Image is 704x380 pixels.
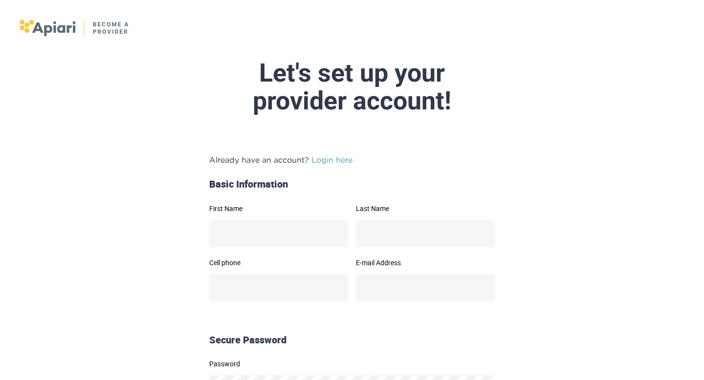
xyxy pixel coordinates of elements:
label: Last Name [356,205,495,212]
label: E-mail Address [356,259,495,266]
label: First Name [209,205,348,212]
label: Password [209,360,495,367]
div: Secure Password [205,333,499,347]
p: Already have an account? [209,154,495,166]
label: Cell phone [209,259,348,266]
div: Let's set up your provider account! [121,59,583,115]
img: logo [20,20,130,36]
a: Login here [311,155,352,164]
div: Basic Information [205,177,499,191]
